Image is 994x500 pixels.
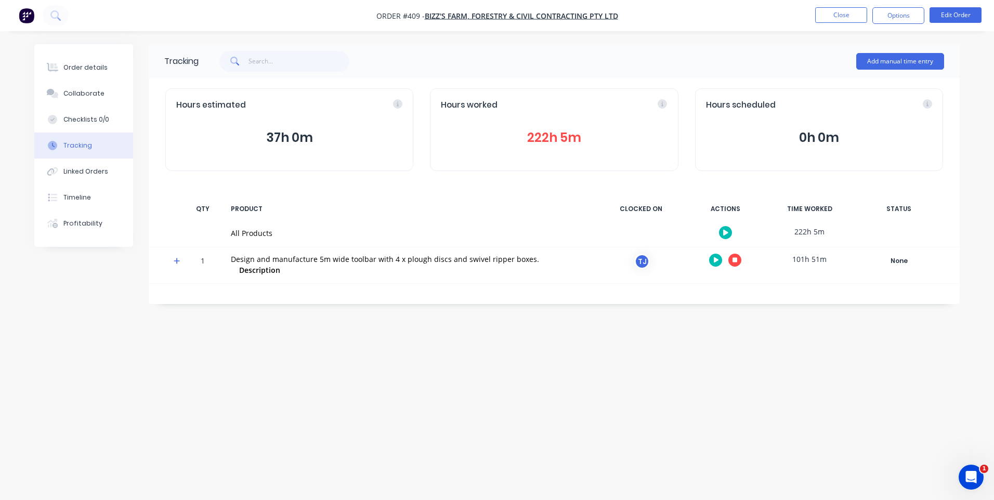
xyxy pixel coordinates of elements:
[63,167,108,176] div: Linked Orders
[959,465,984,490] iframe: Intercom live chat
[231,228,590,239] div: All Products
[441,99,498,111] span: Hours worked
[34,133,133,159] button: Tracking
[855,198,943,220] div: STATUS
[34,55,133,81] button: Order details
[856,53,944,70] button: Add manual time entry
[63,193,91,202] div: Timeline
[770,198,848,220] div: TIME WORKED
[239,265,280,275] span: Description
[425,11,618,21] a: Bizz's Farm, Forestry & Civil Contracting Pty Ltd
[63,141,92,150] div: Tracking
[176,128,402,148] button: 37h 0m
[63,219,102,228] div: Profitability
[706,128,932,148] button: 0h 0m
[861,254,936,268] div: None
[376,11,425,21] span: Order #409 -
[34,81,133,107] button: Collaborate
[164,55,199,68] div: Tracking
[19,8,34,23] img: Factory
[225,198,596,220] div: PRODUCT
[63,115,109,124] div: Checklists 0/0
[706,99,776,111] span: Hours scheduled
[248,51,350,72] input: Search...
[441,128,667,148] button: 222h 5m
[770,247,848,271] div: 101h 51m
[231,254,590,265] div: Design and manufacture 5m wide toolbar with 4 x plough discs and swivel ripper boxes.
[34,210,133,236] button: Profitability
[187,249,218,283] div: 1
[176,99,246,111] span: Hours estimated
[861,254,937,268] button: None
[602,198,680,220] div: CLOCKED ON
[634,254,650,269] div: TJ
[63,63,108,72] div: Order details
[815,7,867,23] button: Close
[686,198,764,220] div: ACTIONS
[187,198,218,220] div: QTY
[34,185,133,210] button: Timeline
[34,107,133,133] button: Checklists 0/0
[63,89,104,98] div: Collaborate
[930,7,982,23] button: Edit Order
[34,159,133,185] button: Linked Orders
[980,465,988,473] span: 1
[872,7,924,24] button: Options
[770,220,848,243] div: 222h 5m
